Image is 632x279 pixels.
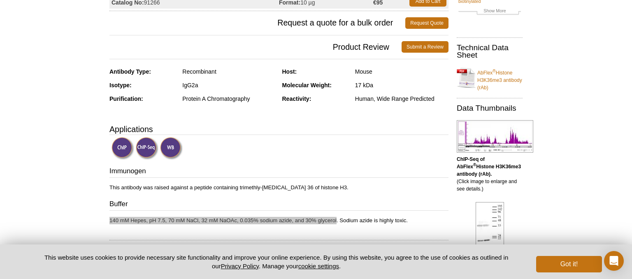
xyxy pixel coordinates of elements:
h3: Immunogen [109,166,448,178]
sup: ® [493,69,495,73]
a: Submit a Review [402,41,448,53]
a: AbFlex®Histone H3K36me3 antibody (rAb) [457,64,523,91]
img: AbFlex<sup>®</sup> Histone H3K36me3 antibody (rAb) tested by ChIP-Seq. [457,120,533,153]
button: Got it! [536,256,602,272]
button: cookie settings [298,263,339,270]
div: Mouse [355,68,448,75]
p: 140 mM Hepes, pH 7.5, 70 mM NaCl, 32 mM NaOAc, 0.035% sodium azide, and 30% glycerol. Sodium azid... [109,217,448,224]
div: Recombinant [182,68,276,75]
sup: ® [473,163,476,167]
strong: Reactivity: [282,95,311,102]
div: Protein A Chromatography [182,95,276,102]
div: Open Intercom Messenger [604,251,624,271]
strong: Purification: [109,95,143,102]
a: Request Quote [405,17,448,29]
a: Show More [458,7,521,16]
strong: Isotype: [109,82,132,88]
h3: Buffer [109,199,448,211]
p: This website uses cookies to provide necessary site functionality and improve your online experie... [30,253,523,270]
span: Product Review [109,41,402,53]
img: Western Blot Validated [160,137,183,160]
h3: Applications [109,123,448,135]
span: Request a quote for a bulk order [109,17,405,29]
a: Privacy Policy [221,263,259,270]
h2: Data Thumbnails [457,105,523,112]
strong: Molecular Weight: [282,82,332,88]
p: (Click image to enlarge and see details.) [457,156,523,193]
div: IgG2a [182,81,276,89]
img: ChIP-Seq Validated [136,137,158,160]
p: This antibody was raised against a peptide containing trimethly-[MEDICAL_DATA] 36 of histone H3. [109,184,448,191]
b: ChIP-Seq of AbFlex Histone H3K36me3 antibody (rAb). [457,156,521,177]
div: Human, Wide Range Predicted [355,95,448,102]
strong: Antibody Type: [109,68,151,75]
img: AbFlex<sup>®</sup> Histone H3K36me3 antibody (rAb) tested by Western blot. [476,202,504,266]
strong: Host: [282,68,297,75]
img: ChIP Validated [112,137,134,160]
h2: Technical Data Sheet [457,44,523,59]
div: 17 kDa [355,81,448,89]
